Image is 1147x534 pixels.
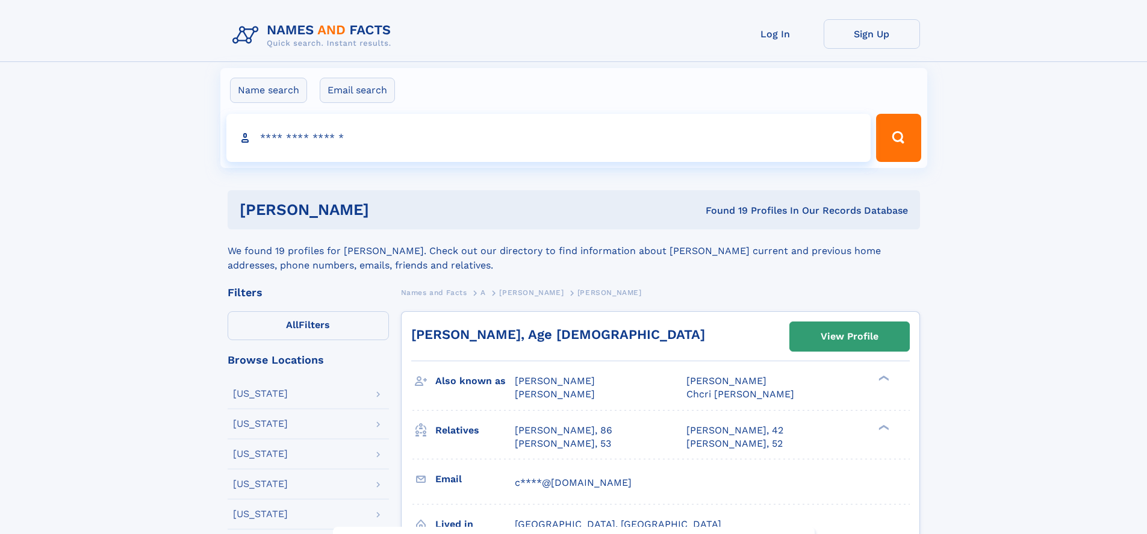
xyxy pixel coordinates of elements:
[577,288,642,297] span: [PERSON_NAME]
[515,388,595,400] span: [PERSON_NAME]
[233,479,288,489] div: [US_STATE]
[686,388,794,400] span: Chcri [PERSON_NAME]
[821,323,878,350] div: View Profile
[286,319,299,331] span: All
[240,202,538,217] h1: [PERSON_NAME]
[686,375,766,387] span: [PERSON_NAME]
[515,424,612,437] a: [PERSON_NAME], 86
[499,285,564,300] a: [PERSON_NAME]
[230,78,307,103] label: Name search
[228,19,401,52] img: Logo Names and Facts
[228,287,389,298] div: Filters
[226,114,871,162] input: search input
[499,288,564,297] span: [PERSON_NAME]
[435,420,515,441] h3: Relatives
[727,19,824,49] a: Log In
[875,423,890,431] div: ❯
[233,509,288,519] div: [US_STATE]
[515,375,595,387] span: [PERSON_NAME]
[435,371,515,391] h3: Also known as
[537,204,908,217] div: Found 19 Profiles In Our Records Database
[233,419,288,429] div: [US_STATE]
[515,518,721,530] span: [GEOGRAPHIC_DATA], [GEOGRAPHIC_DATA]
[876,114,921,162] button: Search Button
[480,288,486,297] span: A
[790,322,909,351] a: View Profile
[228,355,389,365] div: Browse Locations
[686,424,783,437] a: [PERSON_NAME], 42
[233,449,288,459] div: [US_STATE]
[233,389,288,399] div: [US_STATE]
[686,437,783,450] a: [PERSON_NAME], 52
[480,285,486,300] a: A
[228,311,389,340] label: Filters
[515,437,611,450] a: [PERSON_NAME], 53
[320,78,395,103] label: Email search
[411,327,705,342] a: [PERSON_NAME], Age [DEMOGRAPHIC_DATA]
[875,374,890,382] div: ❯
[435,469,515,489] h3: Email
[401,285,467,300] a: Names and Facts
[824,19,920,49] a: Sign Up
[228,229,920,273] div: We found 19 profiles for [PERSON_NAME]. Check out our directory to find information about [PERSON...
